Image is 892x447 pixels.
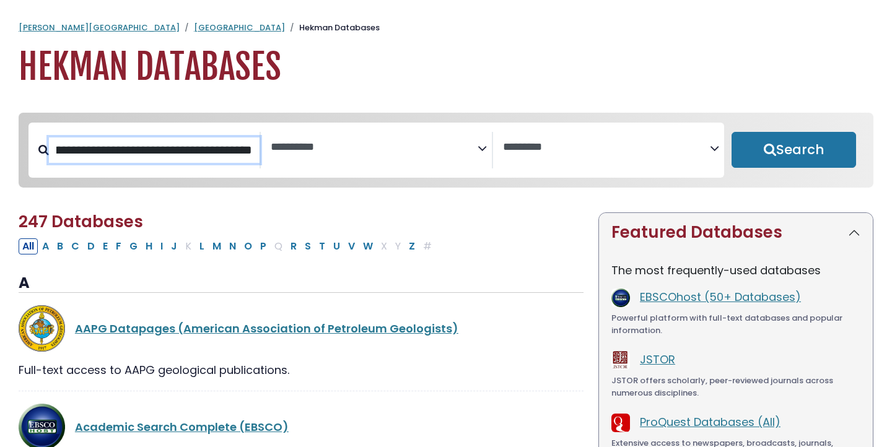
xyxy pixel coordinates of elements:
h3: A [19,274,584,293]
textarea: Search [271,141,478,154]
button: Filter Results G [126,238,141,254]
button: All [19,238,38,254]
nav: Search filters [19,113,873,188]
nav: breadcrumb [19,22,873,34]
span: 247 Databases [19,210,143,233]
div: Alpha-list to filter by first letter of database name [19,238,437,253]
button: Filter Results S [301,238,315,254]
p: The most frequently-used databases [611,262,860,279]
a: AAPG Datapages (American Association of Petroleum Geologists) [75,321,458,336]
button: Filter Results L [196,238,208,254]
a: ProQuest Databases (All) [640,414,780,430]
button: Filter Results O [240,238,256,254]
li: Hekman Databases [285,22,380,34]
a: EBSCOhost (50+ Databases) [640,289,801,305]
button: Filter Results J [167,238,181,254]
a: JSTOR [640,352,675,367]
button: Filter Results P [256,238,270,254]
button: Filter Results T [315,238,329,254]
div: JSTOR offers scholarly, peer-reviewed journals across numerous disciplines. [611,375,860,399]
button: Filter Results A [38,238,53,254]
button: Submit for Search Results [732,132,856,168]
input: Search database by title or keyword [49,137,260,163]
button: Filter Results E [99,238,111,254]
a: [GEOGRAPHIC_DATA] [194,22,285,33]
button: Featured Databases [599,213,873,252]
button: Filter Results U [330,238,344,254]
a: [PERSON_NAME][GEOGRAPHIC_DATA] [19,22,180,33]
button: Filter Results V [344,238,359,254]
button: Filter Results R [287,238,300,254]
a: Academic Search Complete (EBSCO) [75,419,289,435]
button: Filter Results N [225,238,240,254]
div: Full-text access to AAPG geological publications. [19,362,584,378]
button: Filter Results M [209,238,225,254]
button: Filter Results H [142,238,156,254]
button: Filter Results B [53,238,67,254]
button: Filter Results W [359,238,377,254]
button: Filter Results C [68,238,83,254]
button: Filter Results F [112,238,125,254]
textarea: Search [503,141,710,154]
button: Filter Results I [157,238,167,254]
div: Powerful platform with full-text databases and popular information. [611,312,860,336]
button: Filter Results Z [405,238,419,254]
h1: Hekman Databases [19,46,873,88]
button: Filter Results D [84,238,98,254]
